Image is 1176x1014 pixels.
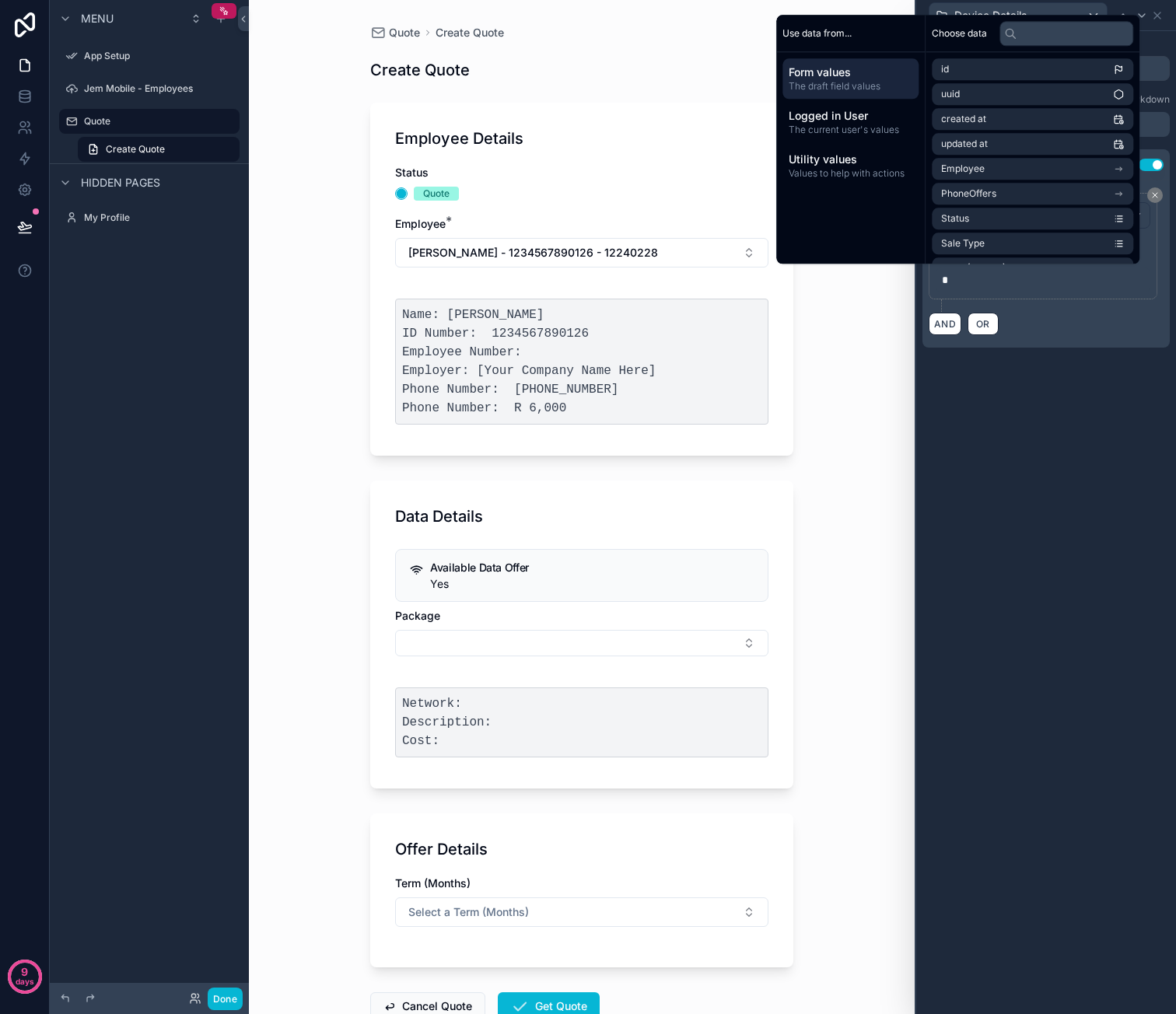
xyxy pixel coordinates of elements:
div: scrollable content [776,52,925,192]
span: Use data from... [782,27,852,40]
a: Quote [370,25,420,40]
p: 9 [21,964,28,980]
button: Device Details [929,2,1108,29]
button: Done [208,988,243,1010]
a: Create Quote [78,137,240,162]
h1: Offer Details [395,838,488,860]
button: Select Button [395,897,768,927]
span: Form values [789,65,912,80]
pre: Name: [PERSON_NAME] ID Number: 1234567890126 Employee Number: Employer: [Your Company Name Here] ... [395,299,768,425]
span: Yes [430,577,449,590]
span: Status [395,166,429,179]
a: Quote [59,109,240,134]
span: Package [395,609,440,622]
span: Term (Months) [395,876,471,890]
a: Jem Mobile - Employees [59,76,240,101]
h1: Data Details [395,505,483,527]
span: Employee [395,217,446,230]
div: Yes [430,576,755,592]
label: Quote [84,115,230,128]
span: Menu [81,11,114,26]
button: Select Button [395,630,768,656]
h1: Create Quote [370,59,470,81]
a: App Setup [59,44,240,68]
span: [PERSON_NAME] - 1234567890126 - 12240228 [408,245,658,260]
span: The draft field values [789,80,912,93]
label: Jem Mobile - Employees [84,82,236,95]
span: Quote [389,25,420,40]
button: AND [929,313,961,335]
a: Create Quote [436,25,504,40]
span: Hidden pages [81,175,160,191]
span: Select a Term (Months) [408,904,529,920]
pre: Network: Description: Cost: [395,687,768,757]
span: The current user's values [789,124,912,136]
span: Logged in User [789,108,912,124]
button: Select Button [395,238,768,267]
button: OR [968,313,999,335]
span: Device Details [954,8,1027,23]
label: My Profile [84,212,236,224]
span: OR [973,318,993,330]
span: Utility values [789,152,912,167]
label: App Setup [84,50,236,62]
h5: Available Data Offer [430,562,755,573]
span: Create Quote [106,143,165,156]
div: Quote [423,187,450,201]
span: Markdown [1122,93,1170,106]
span: Values to help with actions [789,167,912,180]
h1: Employee Details [395,128,523,149]
a: My Profile [59,205,240,230]
p: days [16,970,34,992]
span: Choose data [932,27,987,40]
